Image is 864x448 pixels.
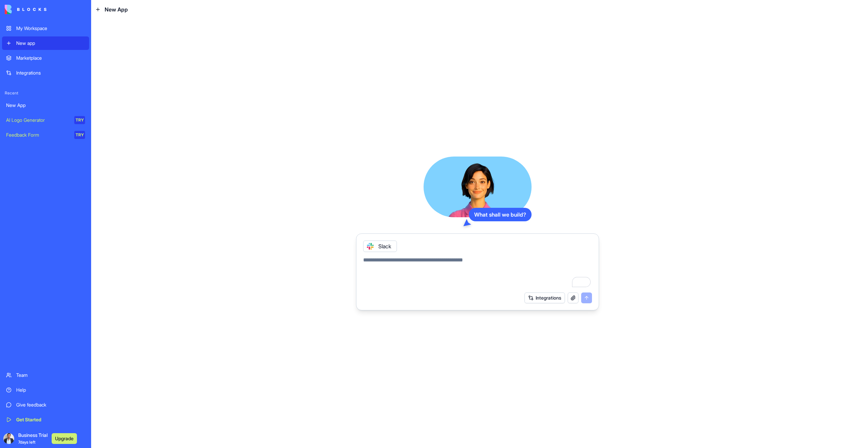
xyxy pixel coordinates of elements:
textarea: To enrich screen reader interactions, please activate Accessibility in Grammarly extension settings [363,256,592,288]
a: My Workspace [2,22,89,35]
div: TRY [74,116,85,124]
img: ACg8ocKs6QvFS2K1sRk7fBAxRko1c3Aw1Q2B3gxXbS3vZdgCKTT9Lvg=s96-c [3,433,14,444]
span: 7 days left [18,440,35,445]
div: Get Started [16,416,85,423]
button: Upgrade [52,433,77,444]
div: New App [6,102,85,109]
button: Integrations [524,292,565,303]
span: New App [105,5,128,13]
div: What shall we build? [469,208,532,221]
a: Marketplace [2,51,89,65]
div: Slack [363,241,397,252]
span: Recent [2,90,89,96]
img: logo [5,5,47,14]
div: New app [16,40,85,47]
div: AI Logo Generator [6,117,70,123]
a: Get Started [2,413,89,426]
a: New App [2,99,89,112]
div: Help [16,387,85,393]
a: New app [2,36,89,50]
div: TRY [74,131,85,139]
div: Team [16,372,85,379]
a: Give feedback [2,398,89,412]
div: Give feedback [16,401,85,408]
a: Help [2,383,89,397]
a: Feedback FormTRY [2,128,89,142]
a: Team [2,368,89,382]
a: Integrations [2,66,89,80]
span: Business Trial [18,432,48,445]
div: Integrations [16,69,85,76]
div: Feedback Form [6,132,70,138]
a: AI Logo GeneratorTRY [2,113,89,127]
div: My Workspace [16,25,85,32]
div: Marketplace [16,55,85,61]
